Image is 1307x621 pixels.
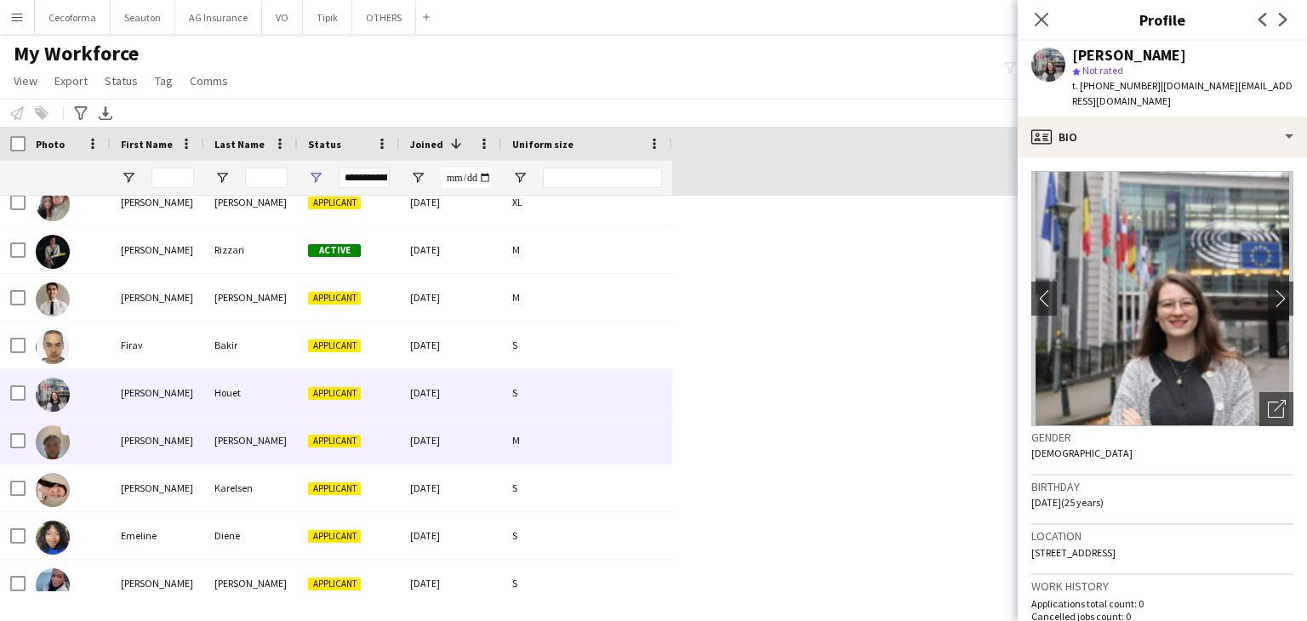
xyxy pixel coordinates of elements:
div: [PERSON_NAME] [204,274,298,321]
div: [DATE] [400,274,502,321]
div: Bakir [204,322,298,368]
span: XL [512,196,522,208]
div: [PERSON_NAME] [111,560,204,607]
div: Diene [204,512,298,559]
span: Applicant [308,292,361,305]
button: Open Filter Menu [512,170,528,185]
span: Applicant [308,387,361,400]
span: M [512,434,520,447]
button: OTHERS [352,1,416,34]
button: Cecoforma [35,1,111,34]
h3: Birthday [1031,479,1293,494]
app-action-btn: Export XLSX [95,103,116,123]
a: View [7,70,44,92]
img: Emma Thill [36,568,70,602]
div: [DATE] [400,560,502,607]
span: Active [308,244,361,257]
input: Joined Filter Input [441,168,492,188]
img: Cédric Rosselle [36,187,70,221]
a: Status [98,70,145,92]
img: Crew avatar or photo [1031,171,1293,426]
span: Not rated [1082,64,1123,77]
div: Emeline [111,512,204,559]
span: M [512,291,520,304]
button: Open Filter Menu [308,170,323,185]
span: S [512,339,517,351]
div: [PERSON_NAME] [204,417,298,464]
div: Bio [1018,117,1307,157]
img: Ryan Van beneden [36,425,70,459]
button: VO [262,1,303,34]
h3: Work history [1031,578,1293,594]
div: Rizzari [204,226,298,273]
img: Thomas Rambaud [36,282,70,316]
img: Helena Karelsen [36,473,70,507]
div: [PERSON_NAME] [111,464,204,511]
span: | [DOMAIN_NAME][EMAIL_ADDRESS][DOMAIN_NAME] [1072,79,1293,107]
span: Applicant [308,197,361,209]
button: Open Filter Menu [214,170,230,185]
div: [PERSON_NAME] [111,179,204,225]
p: Applications total count: 0 [1031,597,1293,610]
h3: Location [1031,528,1293,544]
div: [PERSON_NAME] [111,369,204,416]
div: [DATE] [400,322,502,368]
span: [STREET_ADDRESS] [1031,546,1116,559]
span: [DEMOGRAPHIC_DATA] [1031,447,1133,459]
div: Karelsen [204,464,298,511]
button: Tipik [303,1,352,34]
div: [PERSON_NAME] [111,226,204,273]
span: Photo [36,138,65,151]
span: Applicant [308,435,361,447]
div: [PERSON_NAME] [1072,48,1186,63]
span: S [512,481,517,494]
div: [DATE] [400,369,502,416]
span: Status [308,138,341,151]
input: First Name Filter Input [151,168,194,188]
span: First Name [121,138,173,151]
span: View [14,73,37,88]
span: Applicant [308,578,361,590]
span: t. [PHONE_NUMBER] [1072,79,1161,92]
div: [DATE] [400,179,502,225]
div: [DATE] [400,417,502,464]
span: S [512,529,517,542]
img: Firav Bakir [36,330,70,364]
img: Giuliana Rizzari [36,235,70,269]
span: M [512,243,520,256]
a: Comms [183,70,235,92]
div: [DATE] [400,512,502,559]
span: My Workforce [14,41,139,66]
img: Mathilde Houet [36,378,70,412]
span: Last Name [214,138,265,151]
h3: Profile [1018,9,1307,31]
div: [PERSON_NAME] [111,417,204,464]
app-action-btn: Advanced filters [71,103,91,123]
span: Applicant [308,530,361,543]
span: Tag [155,73,173,88]
a: Tag [148,70,180,92]
span: S [512,386,517,399]
span: [DATE] (25 years) [1031,496,1104,509]
div: [DATE] [400,226,502,273]
h3: Gender [1031,430,1293,445]
span: Uniform size [512,138,574,151]
div: [PERSON_NAME] [204,179,298,225]
a: Export [48,70,94,92]
div: Houet [204,369,298,416]
button: AG Insurance [175,1,262,34]
button: Seauton [111,1,175,34]
span: S [512,577,517,590]
input: Uniform size Filter Input [543,168,662,188]
input: Last Name Filter Input [245,168,288,188]
button: Open Filter Menu [121,170,136,185]
img: Emeline Diene [36,521,70,555]
div: [PERSON_NAME] [204,560,298,607]
span: Comms [190,73,228,88]
button: Open Filter Menu [410,170,425,185]
span: Export [54,73,88,88]
div: Open photos pop-in [1259,392,1293,426]
span: Applicant [308,339,361,352]
div: Firav [111,322,204,368]
span: Joined [410,138,443,151]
